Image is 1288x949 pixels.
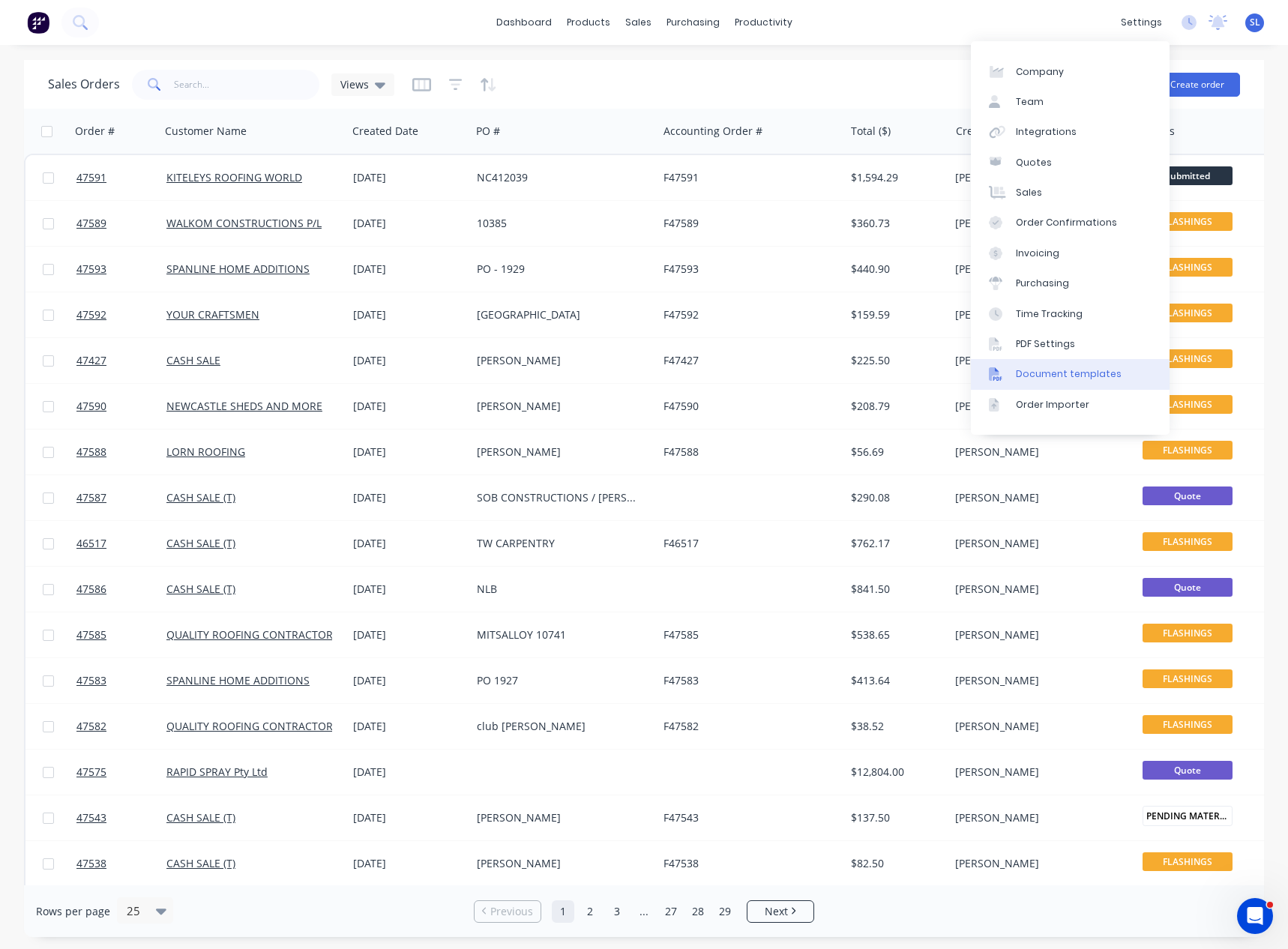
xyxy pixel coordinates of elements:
span: 47590 [76,399,106,414]
span: FLASHINGS [1143,532,1233,551]
span: 47593 [76,262,106,277]
div: $56.69 [851,445,939,460]
div: $225.50 [851,353,939,368]
div: [DATE] [353,627,465,642]
img: Factory [27,11,49,34]
div: F46517 [663,536,830,551]
div: [DATE] [353,445,465,460]
a: 47427 [76,338,166,383]
div: PO # [476,124,500,139]
div: F47590 [663,399,830,414]
div: [PERSON_NAME] [955,353,1122,368]
a: Quotes [971,148,1170,178]
a: QUALITY ROOFING CONTRACTORS [166,627,339,642]
div: club [PERSON_NAME] [477,719,643,734]
a: Purchasing [971,268,1170,298]
a: 47585 [76,612,166,657]
div: F47593 [663,262,830,277]
a: CASH SALE [166,353,220,367]
div: F47588 [663,445,830,460]
span: 47583 [76,673,106,688]
a: Document templates [971,359,1170,389]
div: $538.65 [851,627,939,642]
span: 47589 [76,216,106,231]
div: NLB [477,582,643,597]
div: $159.59 [851,307,939,322]
div: 10385 [477,216,643,231]
span: 47575 [76,765,106,780]
span: Previous [490,904,533,919]
div: Time Tracking [1016,307,1083,321]
span: Quote [1143,486,1233,505]
a: LORN ROOFING [166,445,245,459]
div: [PERSON_NAME] [955,170,1122,185]
a: 47591 [76,155,166,200]
div: purchasing [659,11,727,34]
a: WALKOM CONSTRUCTIONS P/L [166,216,322,230]
div: [DATE] [353,170,465,185]
div: Created Date [352,124,418,139]
span: FLASHINGS [1143,258,1233,277]
span: Rows per page [36,904,110,919]
div: [DATE] [353,490,465,505]
span: FLASHINGS [1143,852,1233,871]
a: 47592 [76,292,166,337]
div: [DATE] [353,307,465,322]
a: Invoicing [971,238,1170,268]
div: [PERSON_NAME] [955,307,1122,322]
div: $1,594.29 [851,170,939,185]
span: 47591 [76,170,106,185]
a: 47593 [76,247,166,292]
a: Order Confirmations [971,208,1170,238]
span: 47585 [76,627,106,642]
div: Order # [75,124,115,139]
div: F47585 [663,627,830,642]
a: 47543 [76,795,166,840]
a: 47583 [76,658,166,703]
div: $82.50 [851,856,939,871]
div: [PERSON_NAME] [955,216,1122,231]
div: Total ($) [851,124,891,139]
div: [DATE] [353,353,465,368]
div: [PERSON_NAME] [955,719,1122,734]
div: [PERSON_NAME] [955,490,1122,505]
div: [DATE] [353,582,465,597]
div: $413.64 [851,673,939,688]
a: Jump forward [633,900,655,923]
a: Time Tracking [971,298,1170,328]
div: MITSALLOY 10741 [477,627,643,642]
a: CASH SALE (T) [166,490,235,504]
h1: Sales Orders [48,77,120,91]
div: $290.08 [851,490,939,505]
a: 47538 [76,841,166,886]
span: FLASHINGS [1143,441,1233,460]
a: 46517 [76,521,166,566]
span: FLASHINGS [1143,349,1233,368]
div: [PERSON_NAME] [955,856,1122,871]
a: Page 1 is your current page [552,900,574,923]
a: 47575 [76,750,166,795]
div: $208.79 [851,399,939,414]
a: dashboard [489,11,559,34]
div: [PERSON_NAME] [477,810,643,825]
span: 46517 [76,536,106,551]
a: NEWCASTLE SHEDS AND MORE [166,399,322,413]
div: [PERSON_NAME] [955,445,1122,460]
div: F47427 [663,353,830,368]
a: KITELEYS ROOFING WORLD [166,170,302,184]
div: $841.50 [851,582,939,597]
div: [PERSON_NAME] [955,810,1122,825]
span: SL [1250,16,1260,29]
a: Page 27 [660,900,682,923]
a: QUALITY ROOFING CONTRACTORS [166,719,339,733]
div: Company [1016,65,1064,79]
a: Page 28 [687,900,709,923]
span: Quote [1143,578,1233,597]
a: Team [971,87,1170,117]
span: FLASHINGS [1143,304,1233,322]
span: PENDING MATERIA... [1143,806,1233,826]
span: 47538 [76,856,106,871]
span: FLASHINGS [1143,624,1233,642]
span: FLASHINGS [1143,212,1233,231]
div: [PERSON_NAME] [477,399,643,414]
